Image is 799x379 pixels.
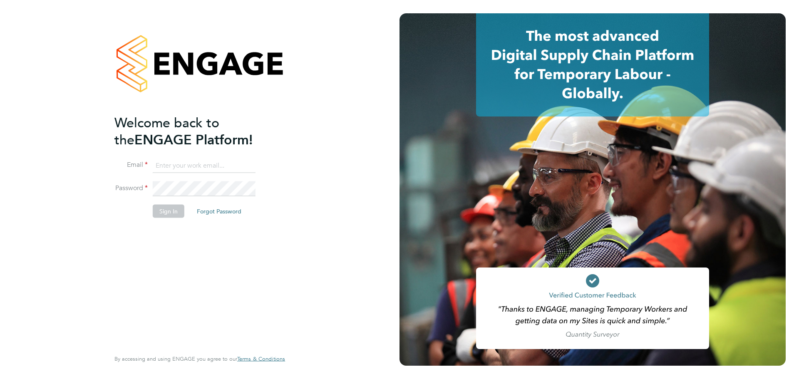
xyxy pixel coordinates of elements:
label: Email [114,161,148,169]
input: Enter your work email... [153,158,256,173]
button: Forgot Password [190,204,248,218]
label: Password [114,184,148,193]
button: Sign In [153,204,184,218]
h2: ENGAGE Platform! [114,114,277,148]
span: Welcome back to the [114,114,219,148]
span: By accessing and using ENGAGE you agree to our [114,355,285,362]
span: Terms & Conditions [237,355,285,362]
a: Terms & Conditions [237,356,285,362]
